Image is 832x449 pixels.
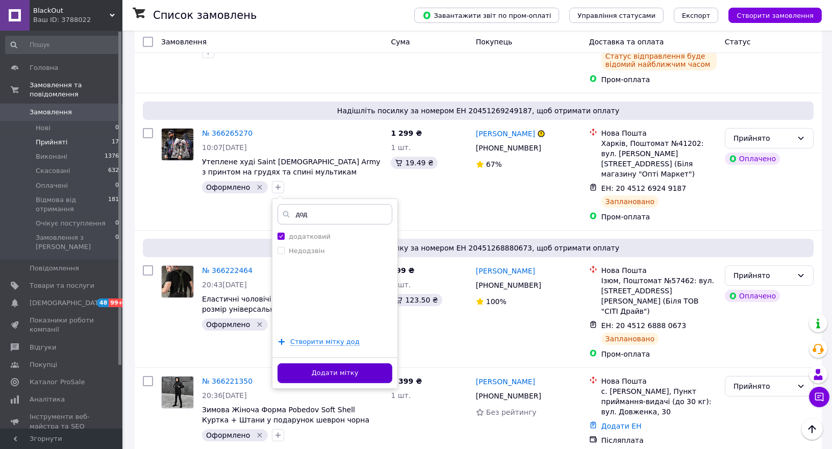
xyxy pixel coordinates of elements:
[474,141,543,155] div: [PHONE_NUMBER]
[256,431,264,439] svg: Видалити мітку
[36,138,67,147] span: Прийняті
[601,376,717,386] div: Нова Пошта
[476,266,535,276] a: [PERSON_NAME]
[474,389,543,403] div: [PHONE_NUMBER]
[718,11,822,19] a: Створити замовлення
[153,9,257,21] h1: Список замовлень
[36,166,70,176] span: Скасовані
[725,290,780,302] div: Оплачено
[391,294,442,306] div: 123.50 ₴
[206,431,250,439] span: Оформлено
[206,183,250,191] span: Оформлено
[577,12,655,19] span: Управління статусами
[601,195,659,208] div: Заплановано
[278,204,392,224] input: Напишіть назву мітки
[202,143,247,152] span: 10:07[DATE]
[161,128,194,161] a: Фото товару
[162,129,193,160] img: Фото товару
[601,435,717,445] div: Післяплата
[33,15,122,24] div: Ваш ID: 3788022
[391,391,411,400] span: 1 шт.
[391,281,411,289] span: 1 шт.
[202,295,379,313] span: Еластичні чоловічі Підтяжки для штанів олива розмір універсальний до 105см
[682,12,711,19] span: Експорт
[36,123,51,133] span: Нові
[486,160,502,168] span: 67%
[601,333,659,345] div: Заплановано
[601,138,717,179] div: Харків, Поштомат №41202: вул. [PERSON_NAME][STREET_ADDRESS] (Біля магазину "Опті Маркет")
[108,166,119,176] span: 632
[30,108,72,117] span: Замовлення
[391,143,411,152] span: 1 шт.
[601,50,717,70] div: Статус відправлення буде відомий найближчим часом
[290,338,360,346] span: Створити мітку дод
[601,74,717,85] div: Пром-оплата
[206,320,250,329] span: Оформлено
[725,153,780,165] div: Оплачено
[30,316,94,334] span: Показники роботи компанії
[36,181,68,190] span: Оплачені
[115,181,119,190] span: 0
[30,63,58,72] span: Головна
[115,123,119,133] span: 0
[30,81,122,99] span: Замовлення та повідомлення
[202,391,247,400] span: 20:36[DATE]
[289,247,324,255] label: Недодзвін
[256,183,264,191] svg: Видалити мітку
[97,298,109,307] span: 48
[30,298,105,308] span: [DEMOGRAPHIC_DATA]
[202,281,247,289] span: 20:43[DATE]
[725,38,751,46] span: Статус
[147,243,810,253] span: Надішліть посилку за номером ЕН 20451268880673, щоб отримати оплату
[33,6,110,15] span: BlackOut
[30,395,65,404] span: Аналітика
[36,219,106,228] span: Очікує поступлення
[161,265,194,298] a: Фото товару
[108,195,119,214] span: 181
[202,129,253,137] a: № 366265270
[278,363,392,383] button: Додати мітку
[601,265,717,276] div: Нова Пошта
[109,298,125,307] span: 99+
[391,38,410,46] span: Cума
[601,386,717,417] div: с. [PERSON_NAME], Пункт приймання-видачі (до 30 кг): вул. Довженка, 30
[36,152,67,161] span: Виконані
[569,8,664,23] button: Управління статусами
[202,377,253,385] a: № 366221350
[202,158,381,186] a: Утеплене худі Saint [DEMOGRAPHIC_DATA] Army з принтом на грудях та спині мультикам розмір M
[737,12,814,19] span: Створити замовлення
[115,219,119,228] span: 0
[734,133,793,144] div: Прийнято
[414,8,559,23] button: Завантажити звіт по пром-оплаті
[161,38,207,46] span: Замовлення
[486,297,507,306] span: 100%
[105,152,119,161] span: 1376
[30,281,94,290] span: Товари та послуги
[734,381,793,392] div: Прийнято
[30,343,56,352] span: Відгуки
[476,38,512,46] span: Покупець
[30,378,85,387] span: Каталог ProSale
[601,276,717,316] div: Ізюм, Поштомат №57462: вул. [STREET_ADDRESS][PERSON_NAME] (Біля ТОВ "СІТІ Драйв")
[30,264,79,273] span: Повідомлення
[391,157,437,169] div: 19.49 ₴
[391,266,414,275] span: 499 ₴
[36,233,115,252] span: Замовлення з [PERSON_NAME]
[147,106,810,116] span: Надішліть посилку за номером ЕН 20451269249187, щоб отримати оплату
[202,266,253,275] a: № 366222464
[36,195,108,214] span: Відмова від отримання
[476,129,535,139] a: [PERSON_NAME]
[256,320,264,329] svg: Видалити мітку
[202,406,369,434] span: Зимова Жіноча Форма Pobedov Soft Shell Куртка + Штани у подарунок шеврон чорна розмір S
[476,377,535,387] a: [PERSON_NAME]
[474,278,543,292] div: [PHONE_NUMBER]
[115,233,119,252] span: 0
[289,233,331,240] label: додатковий
[601,212,717,222] div: Пром-оплата
[5,36,120,54] input: Пошук
[734,270,793,281] div: Прийнято
[601,422,642,430] a: Додати ЕН
[601,349,717,359] div: Пром-оплата
[30,360,57,369] span: Покупці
